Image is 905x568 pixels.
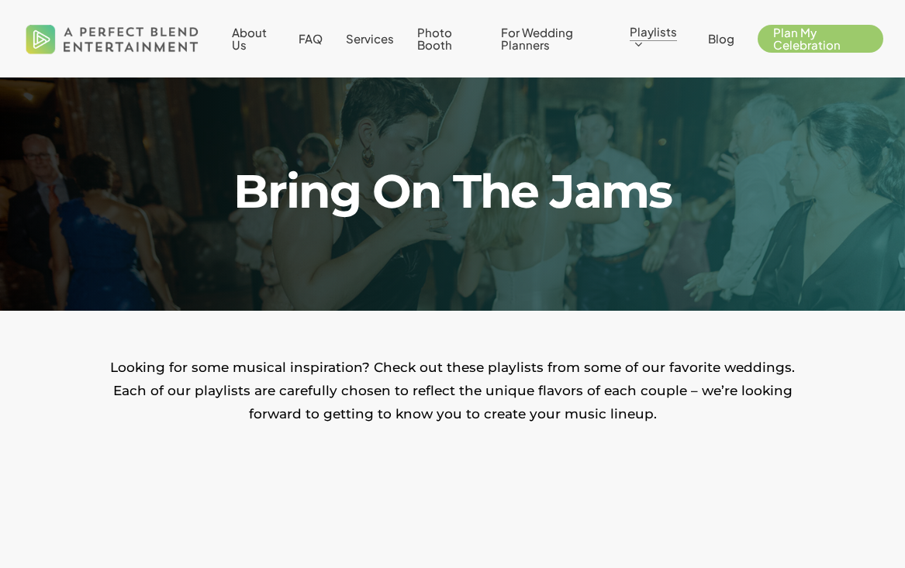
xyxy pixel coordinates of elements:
a: Plan My Celebration [758,26,883,51]
a: For Wedding Planners [501,26,606,51]
a: Photo Booth [417,26,478,51]
span: Photo Booth [417,25,452,52]
a: Blog [708,33,734,45]
span: Plan My Celebration [773,25,841,52]
span: For Wedding Planners [501,25,573,52]
p: Looking for some musical inspiration? Check out these playlists from some of our favorite wedding... [104,356,802,425]
span: FAQ [299,31,323,46]
span: About Us [232,25,267,52]
span: Services [346,31,394,46]
a: About Us [232,26,275,51]
a: FAQ [299,33,323,45]
span: Playlists [630,24,677,39]
img: A Perfect Blend Entertainment [22,11,203,67]
a: Playlists [630,26,685,52]
a: Services [346,33,394,45]
span: Blog [708,31,734,46]
h1: Bring On The Jams [188,168,717,215]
